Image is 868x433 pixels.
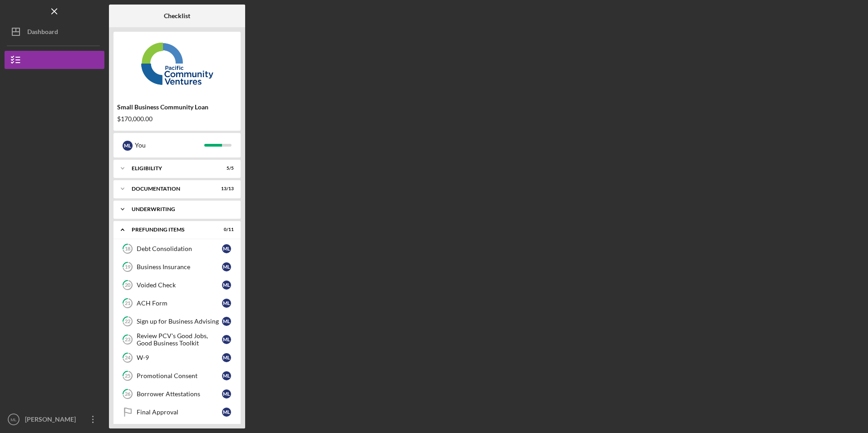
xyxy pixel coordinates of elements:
tspan: 22 [125,319,130,325]
div: M L [222,262,231,271]
a: 19Business InsuranceML [118,258,236,276]
div: W-9 [137,354,222,361]
div: Underwriting [132,207,229,212]
div: M L [222,299,231,308]
text: ML [10,417,17,422]
div: M L [222,244,231,253]
div: Business Insurance [137,263,222,271]
div: Eligibility [132,166,211,171]
div: M L [222,371,231,380]
a: 25Promotional ConsentML [118,367,236,385]
a: Final ApprovalML [118,403,236,421]
tspan: 23 [125,337,130,343]
a: 18Debt ConsolidationML [118,240,236,258]
a: 24W-9ML [118,349,236,367]
div: Dashboard [27,23,58,43]
div: $170,000.00 [117,115,237,123]
div: Final Approval [137,408,222,416]
b: Checklist [164,12,190,20]
div: M L [222,317,231,326]
div: 5 / 5 [217,166,234,171]
div: M L [222,389,231,399]
tspan: 20 [125,282,131,288]
div: Promotional Consent [137,372,222,379]
div: 0 / 11 [217,227,234,232]
a: 20Voided CheckML [118,276,236,294]
button: Dashboard [5,23,104,41]
div: You [135,138,204,153]
div: M L [222,353,231,362]
div: Small Business Community Loan [117,103,237,111]
img: Product logo [113,36,241,91]
div: Borrower Attestations [137,390,222,398]
div: Sign up for Business Advising [137,318,222,325]
div: Prefunding Items [132,227,211,232]
div: Documentation [132,186,211,192]
tspan: 24 [125,355,131,361]
tspan: 19 [125,264,131,270]
a: 21ACH FormML [118,294,236,312]
div: Review PCV's Good Jobs, Good Business Toolkit [137,332,222,347]
div: Voided Check [137,281,222,289]
div: M L [123,141,133,151]
tspan: 25 [125,373,130,379]
a: 26Borrower AttestationsML [118,385,236,403]
div: M L [222,280,231,290]
div: ACH Form [137,300,222,307]
tspan: 21 [125,300,130,306]
a: 23Review PCV's Good Jobs, Good Business ToolkitML [118,330,236,349]
tspan: 18 [125,246,130,252]
a: 22Sign up for Business AdvisingML [118,312,236,330]
div: M L [222,408,231,417]
div: [PERSON_NAME] [23,410,82,431]
tspan: 26 [125,391,131,397]
div: Debt Consolidation [137,245,222,252]
button: ML[PERSON_NAME] [5,410,104,428]
div: 13 / 13 [217,186,234,192]
div: M L [222,335,231,344]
